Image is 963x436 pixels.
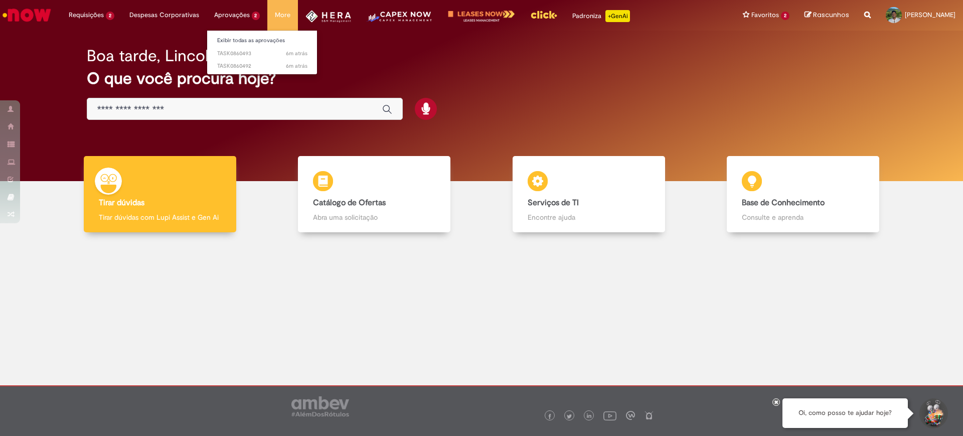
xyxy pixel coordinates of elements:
[207,48,317,59] a: Aberto TASK0860493 :
[742,198,825,208] b: Base de Conhecimento
[291,396,349,416] img: logo_footer_ambev_rotulo_gray.png
[567,414,572,419] img: logo_footer_twitter.png
[1,5,53,25] img: ServiceNow
[751,10,779,20] span: Favoritos
[53,156,267,233] a: Tirar dúvidas Tirar dúvidas com Lupi Assist e Gen Ai
[918,398,948,428] button: Iniciar Conversa de Suporte
[286,50,307,57] span: 6m atrás
[645,411,654,420] img: logo_footer_naosei.png
[572,10,630,22] div: Padroniza
[696,156,911,233] a: Base de Conhecimento Consulte e aprenda
[603,409,616,422] img: logo_footer_youtube.png
[305,10,351,23] img: HeraLogo.png
[275,10,290,20] span: More
[905,11,955,19] span: [PERSON_NAME]
[313,212,435,222] p: Abra uma solicitação
[207,61,317,72] a: Aberto TASK0860492 :
[587,413,592,419] img: logo_footer_linkedin.png
[129,10,199,20] span: Despesas Corporativas
[286,50,307,57] time: 01/10/2025 14:21:12
[366,10,433,30] img: CapexLogo5.png
[217,50,307,58] span: TASK0860493
[207,30,318,75] ul: Aprovações
[805,11,849,20] a: Rascunhos
[267,156,482,233] a: Catálogo de Ofertas Abra uma solicitação
[252,12,260,20] span: 2
[286,62,307,70] span: 6m atrás
[528,212,650,222] p: Encontre ajuda
[313,198,386,208] b: Catálogo de Ofertas
[69,10,104,20] span: Requisições
[626,411,635,420] img: logo_footer_workplace.png
[528,198,579,208] b: Serviços de TI
[99,212,221,222] p: Tirar dúvidas com Lupi Assist e Gen Ai
[781,12,789,20] span: 2
[99,198,144,208] b: Tirar dúvidas
[106,12,114,20] span: 2
[87,70,877,87] h2: O que você procura hoje?
[207,35,317,46] a: Exibir todas as aprovações
[813,10,849,20] span: Rascunhos
[214,10,250,20] span: Aprovações
[448,10,515,23] img: logo-leases-transp-branco.png
[530,7,557,22] img: click_logo_yellow_360x200.png
[481,156,696,233] a: Serviços de TI Encontre ajuda
[782,398,908,428] div: Oi, como posso te ajudar hoje?
[87,47,218,65] h2: Boa tarde, Lincoln
[742,212,864,222] p: Consulte e aprenda
[605,10,630,22] p: +GenAi
[286,62,307,70] time: 01/10/2025 14:21:11
[547,414,552,419] img: logo_footer_facebook.png
[217,62,307,70] span: TASK0860492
